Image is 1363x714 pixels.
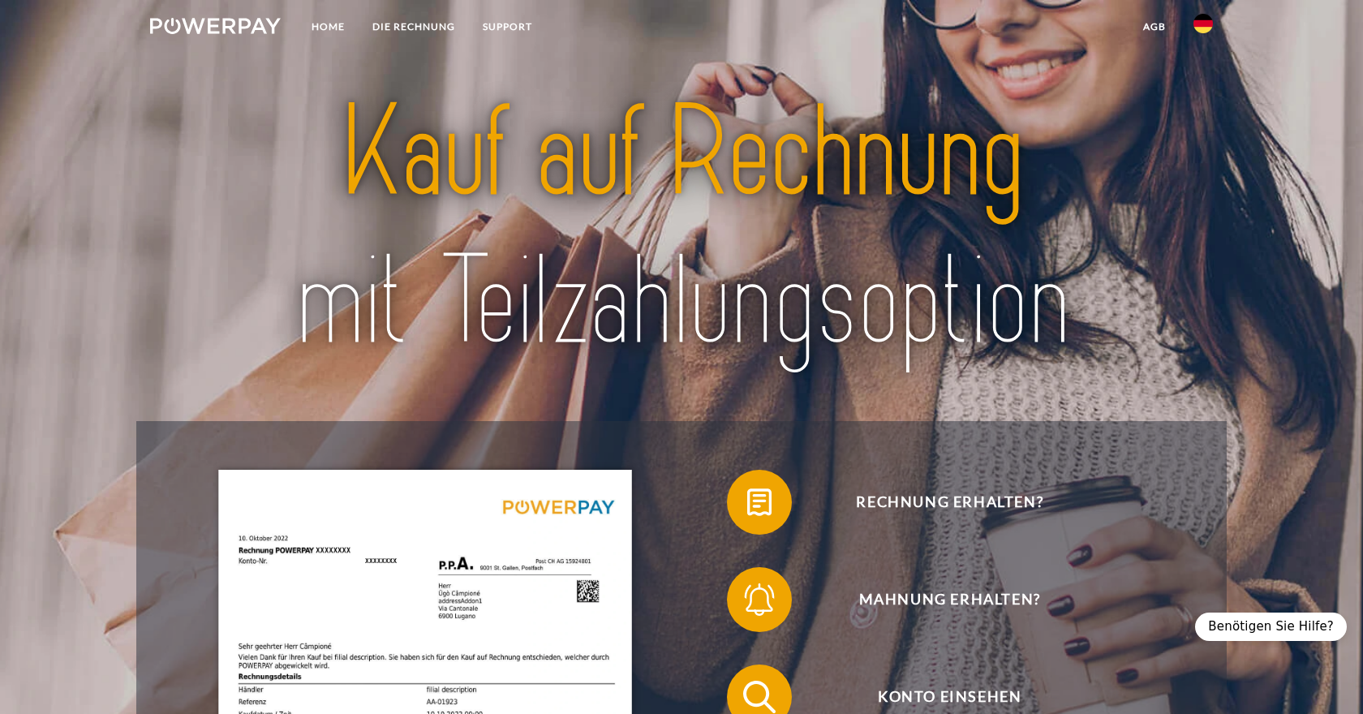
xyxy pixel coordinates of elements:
span: Mahnung erhalten? [751,567,1149,632]
a: DIE RECHNUNG [359,12,469,41]
span: Rechnung erhalten? [751,470,1149,535]
button: Rechnung erhalten? [727,470,1149,535]
button: Mahnung erhalten? [727,567,1149,632]
img: qb_bill.svg [739,482,780,523]
img: logo-powerpay-white.svg [150,18,281,34]
img: qb_bell.svg [739,579,780,620]
img: title-powerpay_de.svg [203,71,1161,384]
a: agb [1129,12,1180,41]
div: Benötigen Sie Hilfe? [1195,613,1347,641]
img: de [1193,14,1213,33]
a: SUPPORT [469,12,546,41]
a: Home [298,12,359,41]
